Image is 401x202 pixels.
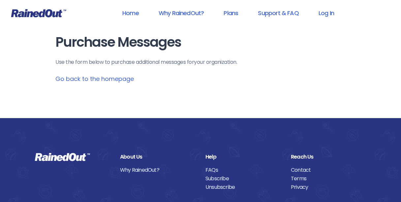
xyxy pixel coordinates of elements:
[55,35,346,50] h1: Purchase Messages
[114,6,147,20] a: Home
[291,166,366,174] a: Contact
[55,75,134,83] a: Go back to the homepage
[205,166,281,174] a: FAQs
[205,183,281,191] a: Unsubscribe
[291,174,366,183] a: Terms
[120,153,196,161] div: About Us
[150,6,213,20] a: Why RainedOut?
[291,153,366,161] div: Reach Us
[55,58,346,66] p: Use the form below to purchase additional messages for your organization .
[291,183,366,191] a: Privacy
[205,174,281,183] a: Subscribe
[120,166,196,174] a: Why RainedOut?
[205,153,281,161] div: Help
[215,6,247,20] a: Plans
[310,6,343,20] a: Log In
[249,6,307,20] a: Support & FAQ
